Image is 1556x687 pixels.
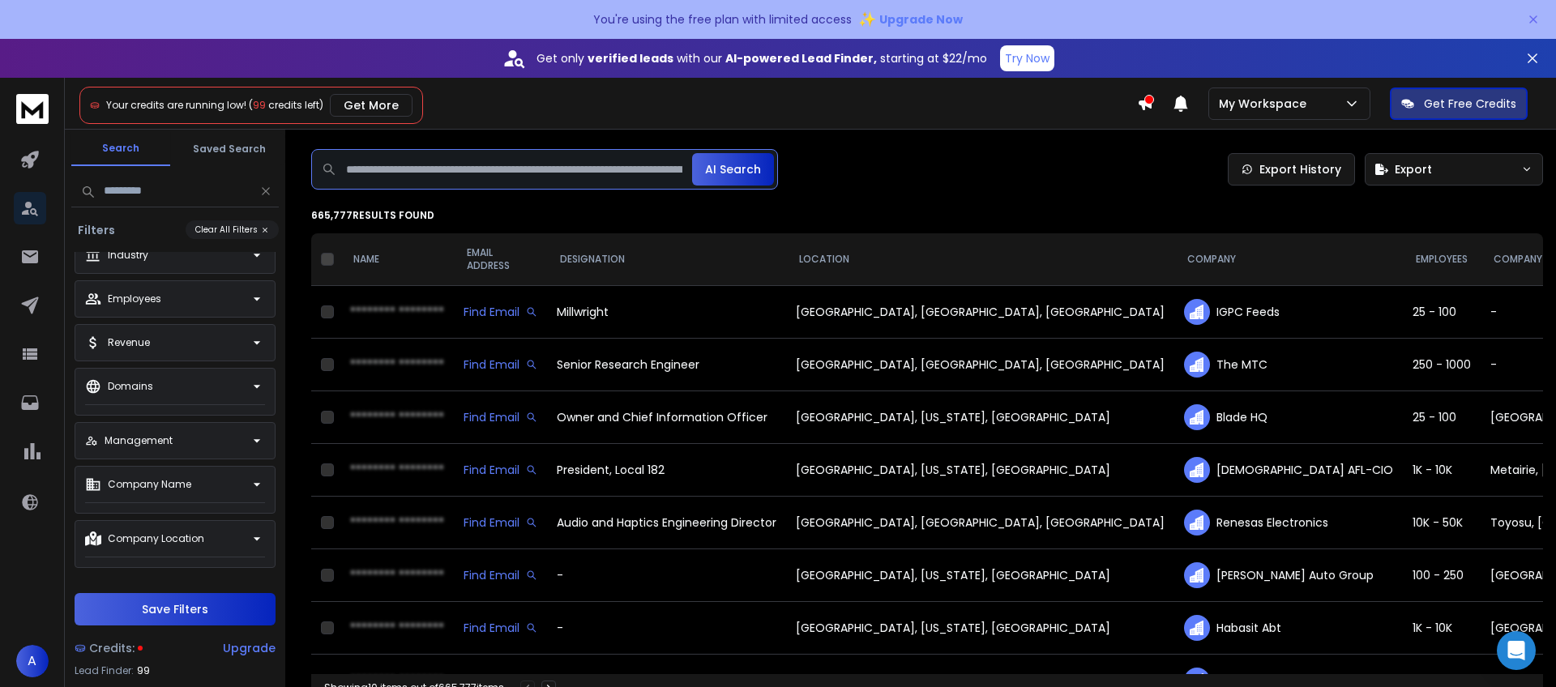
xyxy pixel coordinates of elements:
p: My Workspace [1219,96,1313,112]
td: Owner and Chief Information Officer [547,391,786,444]
button: Clear All Filters [186,220,279,239]
div: Habasit Abt [1184,615,1393,641]
div: Open Intercom Messenger [1497,631,1536,670]
button: A [16,645,49,677]
th: EMAIL ADDRESS [454,233,547,286]
strong: verified leads [588,50,673,66]
p: Try Now [1005,50,1049,66]
div: Renesas Electronics [1184,510,1393,536]
td: 100 - 250 [1403,549,1481,602]
td: Audio and Haptics Engineering Director [547,497,786,549]
p: Industry [108,249,148,262]
span: ✨ [858,8,876,31]
td: [GEOGRAPHIC_DATA], [GEOGRAPHIC_DATA], [GEOGRAPHIC_DATA] [786,339,1174,391]
p: 665,777 results found [311,209,1543,222]
td: 25 - 100 [1403,391,1481,444]
td: 1K - 10K [1403,444,1481,497]
td: [GEOGRAPHIC_DATA], [US_STATE], [GEOGRAPHIC_DATA] [786,444,1174,497]
button: Get Free Credits [1390,87,1528,120]
p: Employees [108,292,161,305]
button: Save Filters [75,593,276,625]
span: 99 [253,98,266,112]
button: Saved Search [180,133,279,165]
td: Senior Research Engineer [547,339,786,391]
p: Lead Finder: [75,664,134,677]
td: 10K - 50K [1403,497,1481,549]
p: Get only with our starting at $22/mo [536,50,987,66]
p: Company Name [108,478,191,491]
td: 250 - 1000 [1403,339,1481,391]
button: ✨Upgrade Now [858,3,963,36]
td: [GEOGRAPHIC_DATA], [US_STATE], [GEOGRAPHIC_DATA] [786,391,1174,444]
span: Upgrade Now [879,11,963,28]
span: Credits: [89,640,135,656]
a: Export History [1228,153,1355,186]
p: Domains [108,380,153,393]
p: Management [105,434,173,447]
span: ( credits left) [249,98,323,112]
strong: AI-powered Lead Finder, [725,50,877,66]
div: Find Email [464,409,537,425]
td: [GEOGRAPHIC_DATA], [GEOGRAPHIC_DATA], [GEOGRAPHIC_DATA] [786,286,1174,339]
button: Get More [330,94,413,117]
button: Search [71,132,170,166]
div: Find Email [464,620,537,636]
div: [DEMOGRAPHIC_DATA] AFL-CIO [1184,457,1393,483]
div: Upgrade [223,640,276,656]
th: LOCATION [786,233,1174,286]
td: 25 - 100 [1403,286,1481,339]
div: Find Email [464,462,537,478]
th: DESIGNATION [547,233,786,286]
a: Credits:Upgrade [75,632,276,664]
td: President, Local 182 [547,444,786,497]
p: Get Free Credits [1424,96,1516,112]
h3: Filters [71,222,122,238]
td: [GEOGRAPHIC_DATA], [US_STATE], [GEOGRAPHIC_DATA] [786,549,1174,602]
td: - [547,549,786,602]
div: Find Email [464,514,537,531]
div: The MTC [1184,352,1393,378]
p: Revenue [108,336,150,349]
th: COMPANY [1174,233,1403,286]
div: Blade HQ [1184,404,1393,430]
td: - [547,602,786,655]
th: EMPLOYEES [1403,233,1481,286]
div: Find Email [464,356,537,373]
div: [PERSON_NAME] Auto Group [1184,562,1393,588]
td: Millwright [547,286,786,339]
th: NAME [340,233,454,286]
button: AI Search [692,153,774,186]
p: You're using the free plan with limited access [593,11,852,28]
td: [GEOGRAPHIC_DATA], [US_STATE], [GEOGRAPHIC_DATA] [786,602,1174,655]
span: Export [1395,161,1432,177]
td: 1K - 10K [1403,602,1481,655]
span: 99 [137,664,150,677]
button: Try Now [1000,45,1054,71]
div: Find Email [464,304,537,320]
img: logo [16,94,49,124]
div: IGPC Feeds [1184,299,1393,325]
td: [GEOGRAPHIC_DATA], [GEOGRAPHIC_DATA], [GEOGRAPHIC_DATA] [786,497,1174,549]
p: Company Location [108,532,204,545]
div: Find Email [464,567,537,583]
span: Your credits are running low! [106,98,246,112]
